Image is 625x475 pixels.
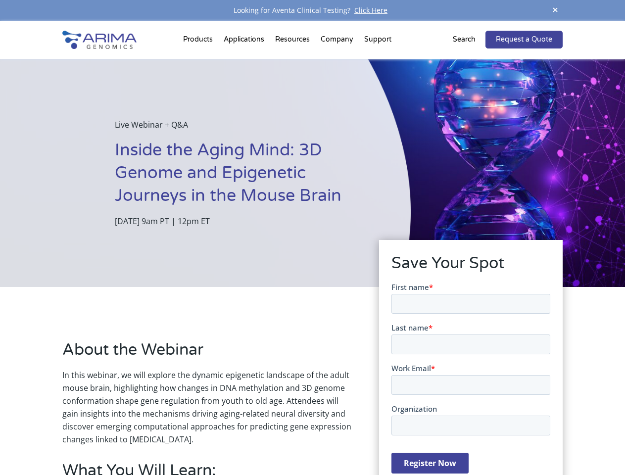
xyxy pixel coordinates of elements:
[453,33,476,46] p: Search
[115,118,361,139] p: Live Webinar + Q&A
[485,31,563,48] a: Request a Quote
[115,215,361,228] p: [DATE] 9am PT | 12pm ET
[391,252,550,282] h2: Save Your Spot
[62,369,351,446] p: In this webinar, we will explore the dynamic epigenetic landscape of the adult mouse brain, highl...
[115,139,361,215] h1: Inside the Aging Mind: 3D Genome and Epigenetic Journeys in the Mouse Brain
[62,4,562,17] div: Looking for Aventa Clinical Testing?
[62,31,137,49] img: Arima-Genomics-logo
[350,5,391,15] a: Click Here
[62,339,351,369] h2: About the Webinar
